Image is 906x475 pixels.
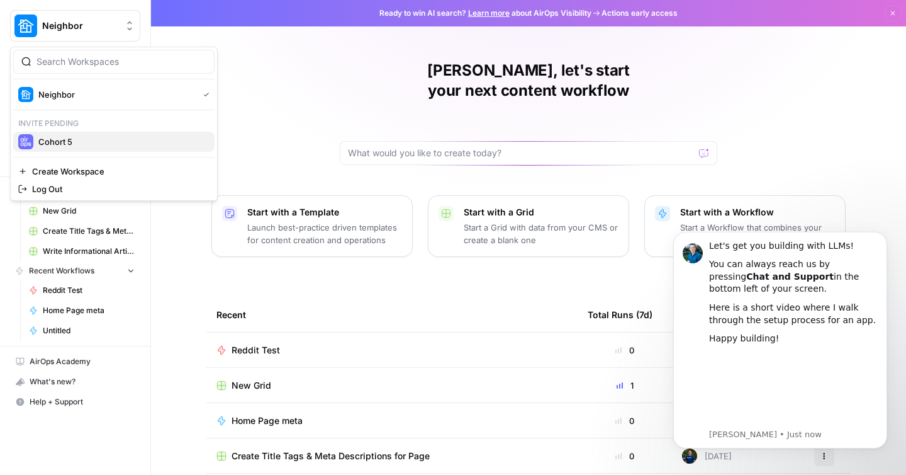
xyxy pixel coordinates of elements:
span: Cohort 5 [38,135,204,148]
a: AirOps Academy [10,352,140,372]
h1: [PERSON_NAME], let's start your next content workflow [340,60,717,101]
span: AirOps Academy [30,356,135,367]
a: Log Out [13,180,215,198]
span: Reddit Test [232,344,280,357]
a: Create Title Tags & Meta Descriptions for Page [216,450,568,462]
iframe: Intercom notifications message [654,213,906,469]
p: Start with a Grid [464,206,618,219]
button: Help + Support [10,392,140,412]
button: Start with a WorkflowStart a Workflow that combines your data, LLMs and human review [644,195,846,257]
span: Help + Support [30,396,135,408]
a: Home Page meta [216,415,568,427]
span: Actions early access [601,8,678,19]
a: New Grid [23,201,140,221]
div: Total Runs (7d) [588,297,652,332]
span: Neighbor [38,88,193,101]
button: Recent Workflows [10,261,140,280]
iframe: youtube [55,139,223,214]
a: Create Workspace [13,163,215,180]
a: Reddit Test [23,280,140,300]
span: New Grid [43,205,135,217]
span: Write Informational Article [43,246,135,257]
span: New Grid [232,379,271,392]
span: Untitled [43,325,135,336]
input: Search Workspaces [36,55,206,68]
button: Start with a GridStart a Grid with data from your CMS or create a blank one [428,195,629,257]
span: Create Workspace [32,165,204,178]
span: Create Title Tags & Meta Descriptions for Page [43,226,135,237]
a: Home Page meta [23,300,140,321]
p: Start a Grid with data from your CMS or create a blank one [464,221,618,246]
span: Home Page meta [232,415,303,427]
p: Launch best-practice driven templates for content creation and operations [247,221,402,246]
input: What would you like to create today? [348,147,694,159]
button: What's new? [10,372,140,392]
a: Reddit Test [216,344,568,357]
div: What's new? [11,372,140,391]
img: Cohort 5 Logo [18,134,33,149]
span: Ready to win AI search? about AirOps Visibility [379,8,591,19]
img: Neighbor Logo [18,87,33,102]
span: Log Out [32,183,204,195]
span: Home Page meta [43,305,135,316]
div: 0 [588,450,662,462]
p: Message from Alex, sent Just now [55,216,223,227]
a: Learn more [468,8,510,18]
div: 0 [588,415,662,427]
div: Recent [216,297,568,332]
button: Workspace: Neighbor [10,10,140,42]
p: Start with a Template [247,206,402,219]
a: Create Title Tags & Meta Descriptions for Page [23,221,140,241]
div: 0 [588,344,662,357]
a: Write Informational Article [23,241,140,261]
p: Invite pending [13,115,215,132]
a: New Grid [216,379,568,392]
span: Create Title Tags & Meta Descriptions for Page [232,450,430,462]
button: Start with a TemplateLaunch best-practice driven templates for content creation and operations [211,195,413,257]
span: Recent Workflows [29,265,94,277]
div: 1 [588,379,662,392]
img: Neighbor Logo [14,14,37,37]
span: Neighbor [42,20,118,32]
span: Reddit Test [43,285,135,296]
div: Workspace: Neighbor [10,47,218,201]
a: Untitled [23,321,140,341]
p: Start with a Workflow [680,206,835,219]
